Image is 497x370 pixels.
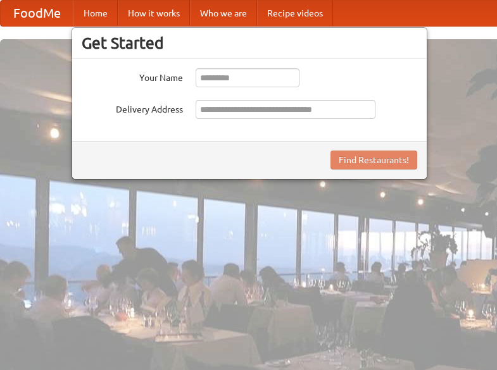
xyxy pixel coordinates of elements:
[82,34,417,52] h3: Get Started
[257,1,333,26] a: Recipe videos
[73,1,118,26] a: Home
[82,68,183,84] label: Your Name
[118,1,190,26] a: How it works
[1,1,73,26] a: FoodMe
[82,100,183,116] label: Delivery Address
[190,1,257,26] a: Who we are
[330,151,417,170] button: Find Restaurants!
